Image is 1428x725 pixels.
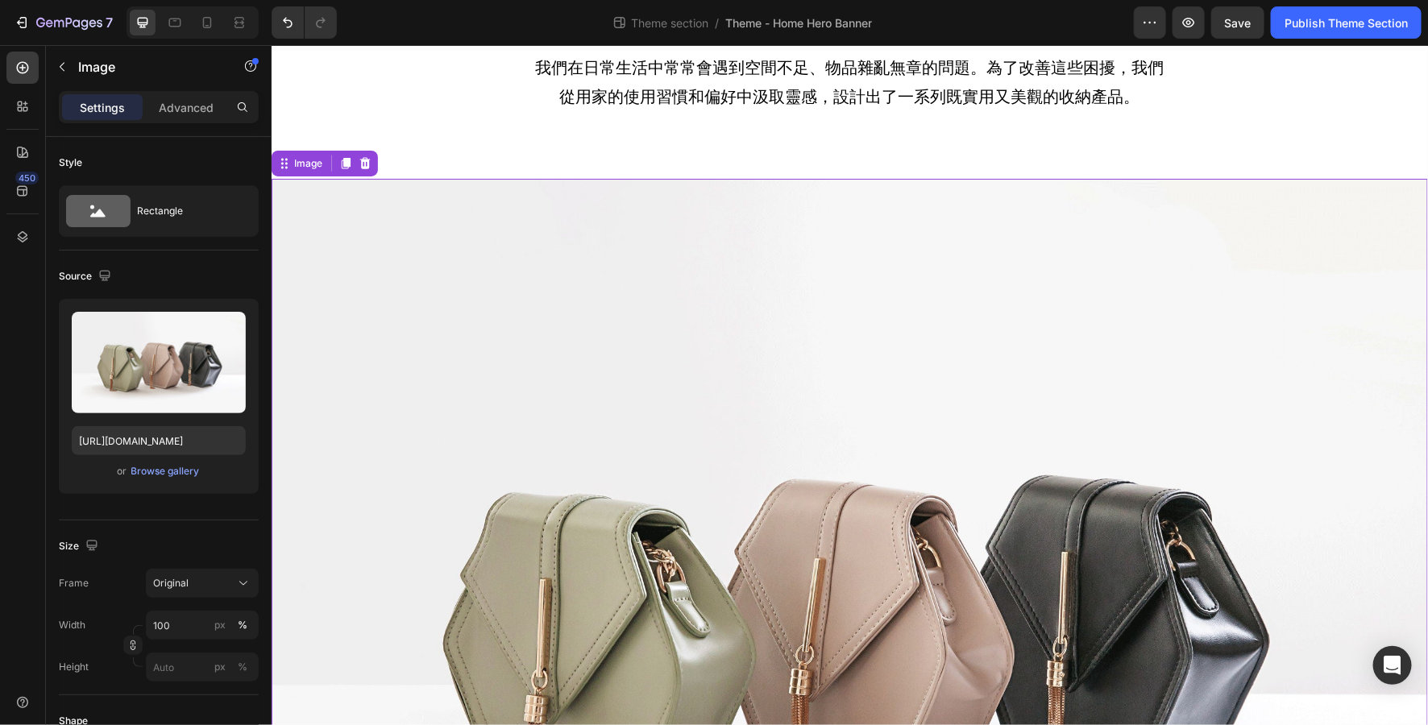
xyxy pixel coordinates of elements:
[59,576,89,590] label: Frame
[1373,646,1412,685] div: Open Intercom Messenger
[72,312,246,413] img: preview-image
[118,462,127,481] span: or
[59,536,102,557] div: Size
[153,576,189,590] span: Original
[1271,6,1422,39] button: Publish Theme Section
[159,99,214,116] p: Advanced
[233,615,252,635] button: px
[238,660,247,674] div: %
[628,14,712,31] span: Theme section
[6,6,120,39] button: 7
[146,569,259,598] button: Original
[272,6,337,39] div: Undo/Redo
[1225,16,1252,30] span: Save
[59,155,82,170] div: Style
[59,266,114,288] div: Source
[146,652,259,681] input: px%
[72,426,246,455] input: https://example.com/image.jpg
[238,618,247,632] div: %
[131,463,201,479] button: Browse gallery
[715,14,719,31] span: /
[146,611,259,640] input: px%
[1211,6,1264,39] button: Save
[1285,14,1408,31] div: Publish Theme Section
[725,14,872,31] span: Theme - Home Hero Banner
[210,657,230,677] button: %
[214,660,226,674] div: px
[59,660,89,674] label: Height
[80,99,125,116] p: Settings
[15,172,39,184] div: 450
[210,615,230,635] button: %
[214,618,226,632] div: px
[78,57,215,77] p: Image
[59,618,85,632] label: Width
[131,464,200,478] div: Browse gallery
[272,45,1428,725] iframe: Design area
[106,13,113,32] p: 7
[233,657,252,677] button: px
[137,193,235,230] div: Rectangle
